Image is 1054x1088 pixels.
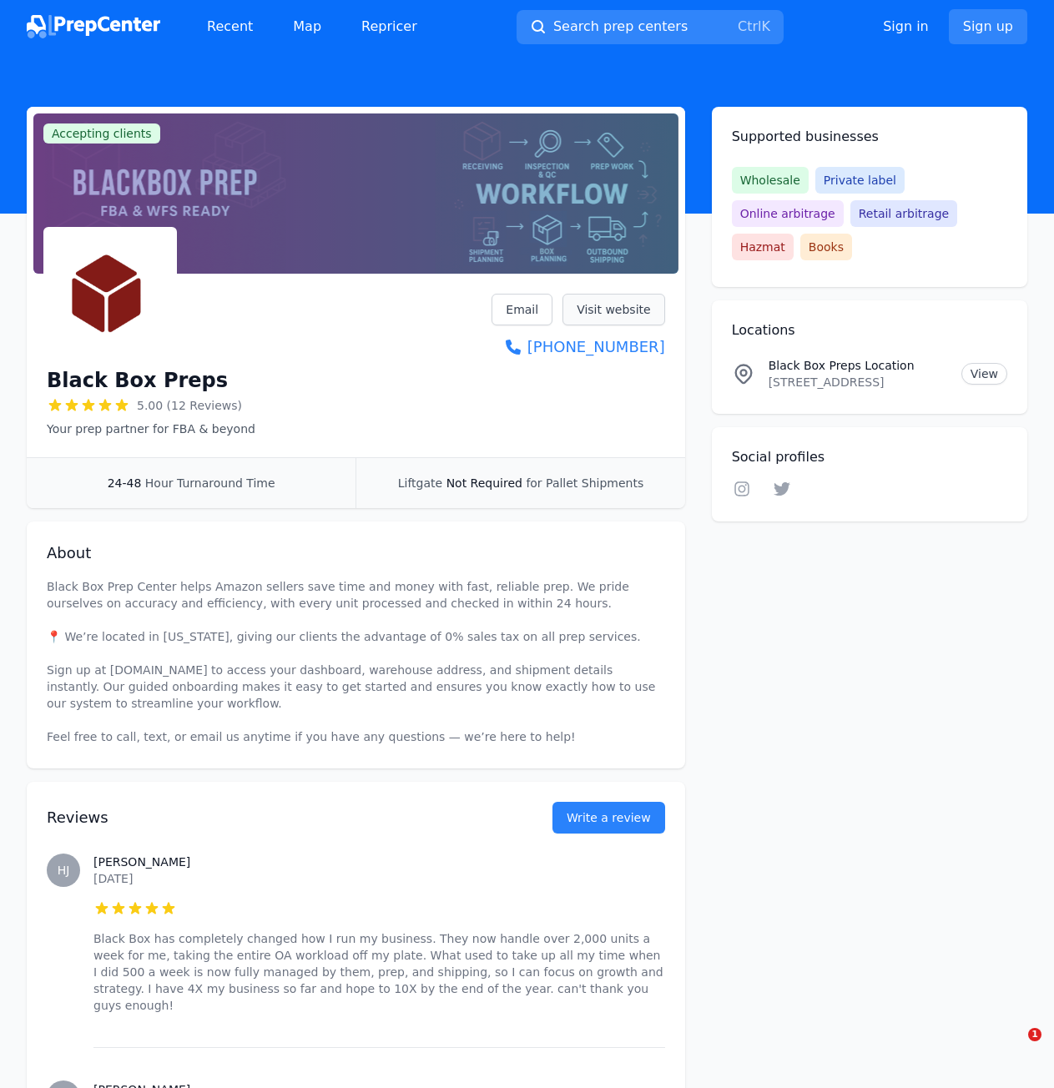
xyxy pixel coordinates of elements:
span: Retail arbitrage [850,200,957,227]
iframe: Intercom notifications message [720,770,1054,1023]
a: Sign in [883,17,929,37]
img: PrepCenter [27,15,160,38]
p: Black Box has completely changed how I run my business. They now handle over 2,000 units a week f... [93,930,665,1014]
span: 1 [1028,1028,1041,1041]
span: Search prep centers [553,17,688,37]
a: Recent [194,10,266,43]
h2: Reviews [47,806,499,829]
a: Email [492,294,552,325]
span: Hazmat [732,234,794,260]
span: Private label [815,167,905,194]
a: Sign up [949,9,1027,44]
h2: Supported businesses [732,127,1007,147]
span: Books [800,234,852,260]
button: Search prep centersCtrlK [517,10,784,44]
span: Not Required [446,476,522,490]
span: Accepting clients [43,123,160,144]
span: HJ [58,864,70,876]
a: Visit website [562,294,665,325]
span: 24-48 [108,476,142,490]
a: View [961,363,1007,385]
span: for Pallet Shipments [526,476,643,490]
span: Wholesale [732,167,809,194]
h3: [PERSON_NAME] [93,854,665,870]
kbd: Ctrl [738,18,761,34]
span: 5.00 (12 Reviews) [137,397,242,414]
span: Liftgate [398,476,442,490]
a: Map [280,10,335,43]
h2: About [47,541,665,565]
img: Black Box Preps [47,230,174,357]
h2: Locations [732,320,1007,340]
span: Hour Turnaround Time [145,476,275,490]
p: Your prep partner for FBA & beyond [47,421,255,437]
h2: Social profiles [732,447,1007,467]
span: Online arbitrage [732,200,844,227]
h1: Black Box Preps [47,367,228,394]
time: [DATE] [93,872,133,885]
p: Black Box Preps Location [769,357,948,374]
a: Repricer [348,10,431,43]
p: Black Box Prep Center helps Amazon sellers save time and money with fast, reliable prep. We pride... [47,578,665,745]
p: [STREET_ADDRESS] [769,374,948,390]
a: Write a review [552,802,665,834]
a: [PHONE_NUMBER] [492,335,664,359]
kbd: K [761,18,770,34]
iframe: Intercom live chat [994,1028,1034,1068]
